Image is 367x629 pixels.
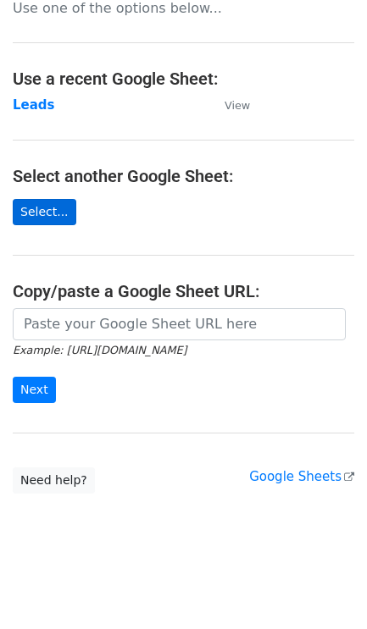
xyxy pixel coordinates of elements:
[13,69,354,89] h4: Use a recent Google Sheet:
[225,99,250,112] small: View
[13,308,346,340] input: Paste your Google Sheet URL here
[13,166,354,186] h4: Select another Google Sheet:
[13,199,76,225] a: Select...
[249,469,354,484] a: Google Sheets
[282,548,367,629] iframe: Chat Widget
[13,467,95,494] a: Need help?
[208,97,250,113] a: View
[13,344,186,356] small: Example: [URL][DOMAIN_NAME]
[13,281,354,301] h4: Copy/paste a Google Sheet URL:
[13,377,56,403] input: Next
[13,97,55,113] a: Leads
